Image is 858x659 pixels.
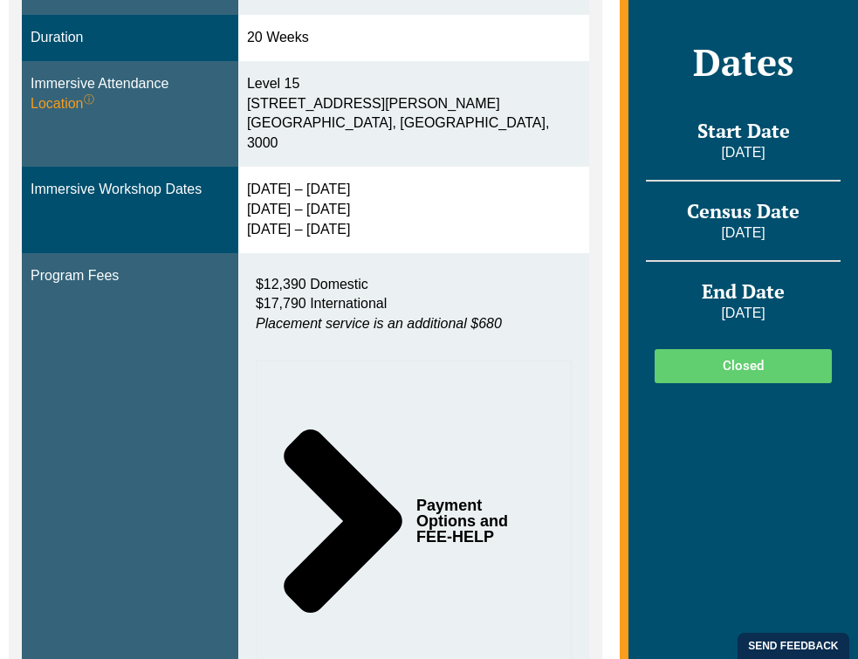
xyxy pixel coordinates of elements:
[256,277,368,292] span: $12,390 Domestic
[256,316,502,331] em: Placement service is an additional $680
[646,143,841,162] p: [DATE]
[655,349,832,383] a: Closed
[256,296,387,311] span: $17,790 International
[697,118,790,143] span: Start Date
[31,94,94,114] span: Location
[416,498,540,545] span: Payment Options and FEE-HELP
[646,304,841,323] p: [DATE]
[702,278,785,304] span: End Date
[687,198,800,223] span: Census Date
[247,74,580,154] div: Level 15 [STREET_ADDRESS][PERSON_NAME] [GEOGRAPHIC_DATA], [GEOGRAPHIC_DATA], 3000
[84,93,94,106] sup: ⓘ
[31,266,230,286] div: Program Fees
[723,360,764,373] span: Closed
[646,40,841,84] h2: Dates
[31,180,230,200] div: Immersive Workshop Dates
[247,180,580,240] div: [DATE] – [DATE] [DATE] – [DATE] [DATE] – [DATE]
[646,223,841,243] p: [DATE]
[31,74,230,114] div: Immersive Attendance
